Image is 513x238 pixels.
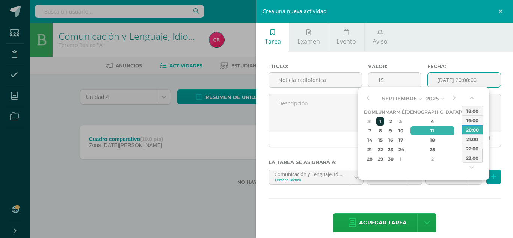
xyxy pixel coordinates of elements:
[462,115,483,125] div: 19:00
[376,136,384,144] div: 15
[376,145,384,154] div: 22
[410,126,455,135] div: 11
[385,107,396,117] th: Mar
[410,145,455,154] div: 25
[365,155,374,163] div: 28
[365,23,396,52] a: Aviso
[376,117,384,126] div: 1
[269,170,363,184] a: Comunicación y Lenguaje, Idioma Español 'A'Tercero Básico
[373,37,388,45] span: Aviso
[382,95,417,102] span: Septiembre
[428,73,501,87] input: Fecha de entrega
[462,144,483,153] div: 22:00
[410,155,455,163] div: 2
[386,145,395,154] div: 23
[328,23,364,52] a: Evento
[297,37,320,45] span: Examen
[386,155,395,163] div: 30
[461,145,468,154] div: 26
[336,37,356,45] span: Evento
[269,64,362,69] label: Título:
[269,73,362,87] input: Título
[289,23,328,52] a: Examen
[410,136,455,144] div: 18
[256,23,289,52] a: Tarea
[275,170,343,177] div: Comunicación y Lenguaje, Idioma Español 'A'
[461,117,468,126] div: 5
[376,107,385,117] th: Lun
[461,155,468,163] div: 3
[462,153,483,162] div: 23:00
[365,145,374,154] div: 21
[365,117,374,126] div: 31
[269,159,501,165] label: La tarea se asignará a:
[359,214,407,232] span: Agregar tarea
[368,64,422,69] label: Valor:
[365,136,374,144] div: 14
[368,73,421,87] input: Puntos máximos
[462,134,483,144] div: 21:00
[397,126,404,135] div: 10
[410,117,455,126] div: 4
[462,125,483,134] div: 20:00
[426,95,439,102] span: 2025
[397,145,404,154] div: 24
[365,126,374,135] div: 7
[386,136,395,144] div: 16
[386,117,395,126] div: 2
[427,64,501,69] label: Fecha:
[462,106,483,115] div: 18:00
[376,155,384,163] div: 29
[460,107,469,117] th: Vie
[386,126,395,135] div: 9
[461,136,468,144] div: 19
[397,136,404,144] div: 17
[275,177,343,182] div: Tercero Básico
[265,37,281,45] span: Tarea
[364,107,376,117] th: Dom
[376,126,384,135] div: 8
[397,155,404,163] div: 1
[461,126,468,135] div: 12
[396,107,405,117] th: Mié
[405,107,460,117] th: [DEMOGRAPHIC_DATA]
[397,117,404,126] div: 3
